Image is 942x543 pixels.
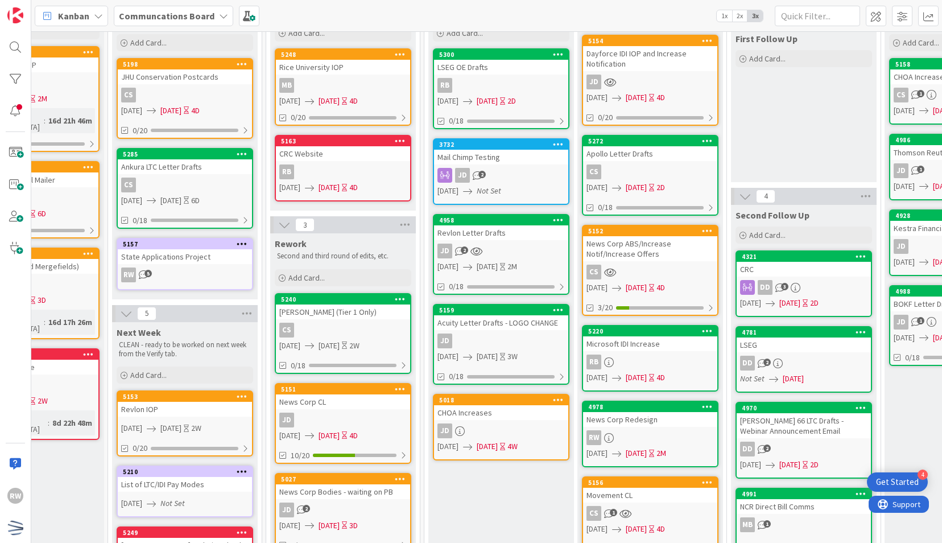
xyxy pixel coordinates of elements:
[449,371,464,382] span: 0/18
[118,59,252,84] div: 5198JHU Conservation Postcards
[130,38,167,48] span: Add Card...
[894,256,915,268] span: [DATE]
[742,328,871,336] div: 4781
[583,412,717,427] div: News Corp Redesign
[277,252,409,261] p: Second and third round of edits, etc.
[46,114,95,127] div: 16d 21h 46m
[586,430,601,445] div: RW
[319,182,340,194] span: [DATE]
[586,355,601,369] div: RB
[437,78,452,93] div: RB
[477,261,498,273] span: [DATE]
[736,33,798,44] span: First Follow Up
[48,417,49,429] span: :
[763,520,771,528] span: 1
[434,225,568,240] div: Revlon Letter Drafts
[586,164,601,179] div: CS
[656,372,665,384] div: 4D
[160,422,181,434] span: [DATE]
[121,105,142,117] span: [DATE]
[740,442,755,456] div: DD
[656,282,665,294] div: 4D
[118,528,252,538] div: 5249
[434,405,568,420] div: CHOA Increases
[24,2,52,15] span: Support
[583,46,717,71] div: Dayforce IDI IOP and Increase Notification
[583,226,717,261] div: 5152News Corp ABS/Increase Notif/Increase Offers
[349,95,358,107] div: 4D
[133,215,147,227] span: 0/18
[477,441,498,452] span: [DATE]
[588,137,717,145] div: 5272
[740,297,761,309] span: [DATE]
[586,282,608,294] span: [DATE]
[434,150,568,164] div: Mail Chimp Testing
[656,447,666,459] div: 2M
[737,489,871,499] div: 4991
[583,136,717,146] div: 5272
[434,315,568,330] div: Acuity Letter Drafts - LOGO CHANGE
[749,54,786,64] span: Add Card...
[281,295,410,303] div: 5240
[121,195,142,207] span: [DATE]
[44,114,46,127] span: :
[434,244,568,258] div: JD
[742,490,871,498] div: 4991
[276,394,410,409] div: News Corp CL
[583,164,717,179] div: CS
[276,413,410,427] div: JD
[894,105,915,117] span: [DATE]
[276,164,410,179] div: RB
[810,297,819,309] div: 2D
[118,149,252,159] div: 5285
[779,297,800,309] span: [DATE]
[160,105,181,117] span: [DATE]
[461,246,468,254] span: 2
[905,352,920,364] span: 0/18
[276,60,410,75] div: Rice University IOP
[447,28,483,38] span: Add Card...
[583,36,717,71] div: 5154Dayforce IDI IOP and Increase Notification
[281,137,410,145] div: 5163
[588,403,717,411] div: 4978
[303,505,310,512] span: 2
[737,356,871,371] div: DD
[507,441,518,452] div: 4W
[449,115,464,127] span: 0/18
[133,442,147,454] span: 0/20
[737,403,871,438] div: 4970[PERSON_NAME] 66 LTC Drafts - Webinar Announcement Email
[7,520,23,536] img: avatar
[38,395,48,407] div: 2W
[123,60,252,68] div: 5198
[118,159,252,174] div: Ankura LTC Letter Drafts
[626,182,647,194] span: [DATE]
[894,315,908,330] div: JD
[583,265,717,279] div: CS
[626,92,647,104] span: [DATE]
[133,125,147,137] span: 0/20
[588,479,717,487] div: 5156
[276,384,410,409] div: 5151News Corp CL
[434,305,568,315] div: 5159
[276,78,410,93] div: MB
[583,36,717,46] div: 5154
[737,327,871,352] div: 4781LSEG
[598,302,613,314] span: 3/20
[276,323,410,338] div: CS
[434,395,568,420] div: 5018CHOA Increases
[279,430,300,442] span: [DATE]
[439,306,568,314] div: 5159
[586,182,608,194] span: [DATE]
[583,478,717,488] div: 5156
[349,520,358,532] div: 3D
[58,9,89,23] span: Kanban
[610,509,617,516] span: 1
[583,430,717,445] div: RW
[775,6,860,26] input: Quick Filter...
[583,336,717,351] div: Microsoft IDI Increase
[434,50,568,75] div: 5300LSEG OE Drafts
[118,149,252,174] div: 5285Ankura LTC Letter Drafts
[449,281,464,293] span: 0/18
[583,136,717,161] div: 5272Apollo Letter Drafts
[118,467,252,492] div: 5210List of LTC/IDI Pay Modes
